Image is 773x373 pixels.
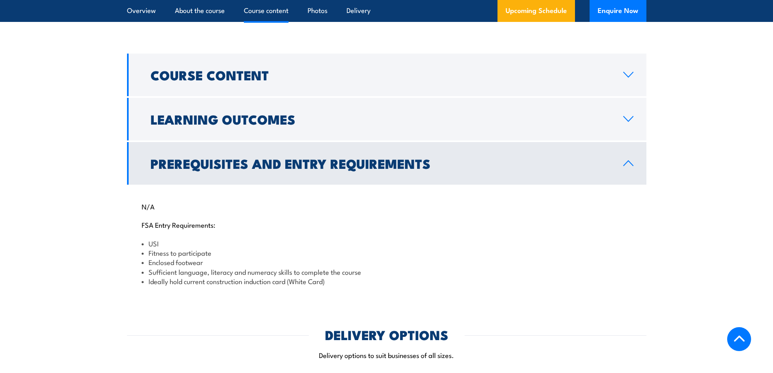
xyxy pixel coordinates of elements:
a: Prerequisites and Entry Requirements [127,142,646,185]
h2: Learning Outcomes [151,113,610,125]
h2: Prerequisites and Entry Requirements [151,157,610,169]
p: N/A [142,202,632,210]
li: Ideally hold current construction induction card (White Card) [142,276,632,286]
a: Course Content [127,54,646,96]
li: Fitness to participate [142,248,632,257]
li: Enclosed footwear [142,257,632,267]
p: Delivery options to suit businesses of all sizes. [127,350,646,360]
p: FSA Entry Requirements: [142,220,632,229]
h2: DELIVERY OPTIONS [325,329,448,340]
li: Sufficient language, literacy and numeracy skills to complete the course [142,267,632,276]
h2: Course Content [151,69,610,80]
li: USI [142,239,632,248]
a: Learning Outcomes [127,98,646,140]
